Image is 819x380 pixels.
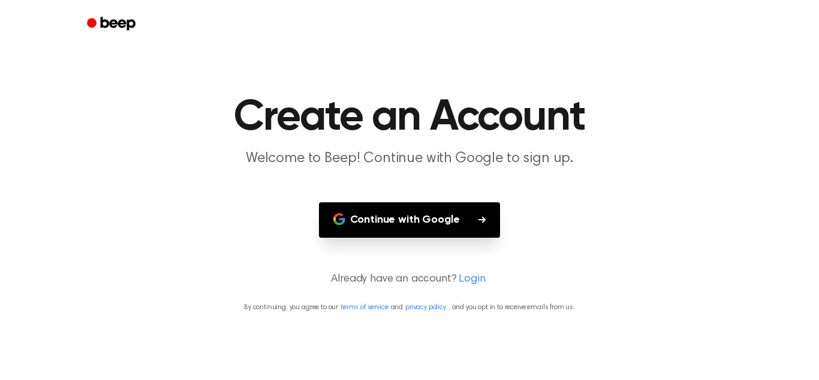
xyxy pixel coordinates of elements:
[405,304,446,311] a: privacy policy
[14,302,805,313] p: By continuing, you agree to our and , and you opt in to receive emails from us.
[79,13,146,36] a: Beep
[179,149,640,169] p: Welcome to Beep! Continue with Google to sign up.
[459,271,485,288] a: Login
[14,271,805,288] p: Already have an account?
[103,96,716,139] h1: Create an Account
[319,202,501,238] button: Continue with Google
[341,304,388,311] a: terms of service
